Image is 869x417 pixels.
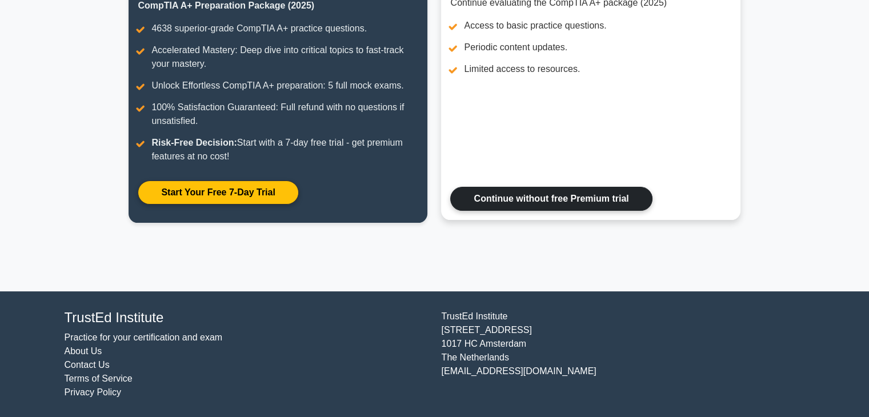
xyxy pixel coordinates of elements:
[65,374,133,383] a: Terms of Service
[138,181,298,205] a: Start Your Free 7-Day Trial
[65,387,122,397] a: Privacy Policy
[65,310,428,326] h4: TrustEd Institute
[435,310,812,399] div: TrustEd Institute [STREET_ADDRESS] 1017 HC Amsterdam The Netherlands [EMAIL_ADDRESS][DOMAIN_NAME]
[450,187,652,211] a: Continue without free Premium trial
[65,332,223,342] a: Practice for your certification and exam
[65,346,102,356] a: About Us
[65,360,110,370] a: Contact Us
